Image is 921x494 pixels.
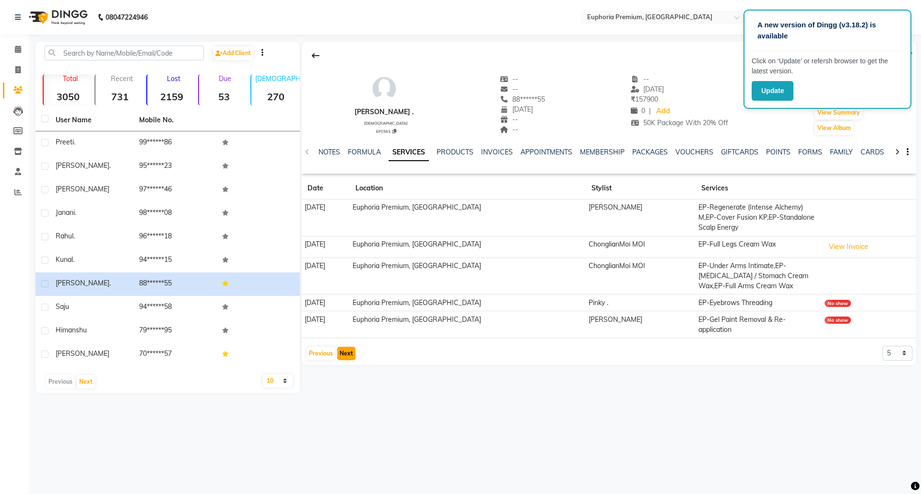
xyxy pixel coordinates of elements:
[56,302,69,311] span: Saju
[255,74,300,83] p: [DEMOGRAPHIC_DATA]
[696,294,822,311] td: EP-Eyebrows Threading
[825,239,873,254] button: View Invoice
[74,138,75,146] span: .
[631,118,728,127] span: 50K Package With 20% Off
[213,47,253,60] a: Add Client
[319,148,340,156] a: NOTES
[147,91,196,103] strong: 2159
[350,294,586,311] td: Euphoria Premium, [GEOGRAPHIC_DATA]
[655,105,672,118] a: Add
[251,91,300,103] strong: 270
[44,91,93,103] strong: 3050
[815,106,862,119] button: View Summary
[696,236,822,258] td: EP-Full Legs Cream Wax
[696,311,822,338] td: EP-Gel Paint Removal & Re-application
[500,115,518,124] span: --
[24,4,90,31] img: logo
[825,300,851,307] div: No show
[307,347,335,360] button: Previous
[861,148,884,156] a: CARDS
[389,144,429,161] a: SERVICES
[586,311,696,338] td: [PERSON_NAME]
[56,208,75,217] span: Janani
[696,177,822,200] th: Services
[337,347,355,360] button: Next
[350,177,586,200] th: Location
[302,258,350,294] td: [DATE]
[798,148,822,156] a: FORMS
[47,74,93,83] p: Total
[45,46,204,60] input: Search by Name/Mobile/Email/Code
[830,148,853,156] a: FAMILY
[631,95,635,104] span: ₹
[696,200,822,236] td: EP-Regenerate (Intense Alchemy) M,EP-Cover Fusion KP,EP-Standalone Scalp Energy
[721,148,758,156] a: GIFTCARDS
[752,81,793,101] button: Update
[696,258,822,294] td: EP-Under Arms Intimate,EP-[MEDICAL_DATA] / Stomach Cream Wax,EP-Full Arms Cream Wax
[500,125,518,134] span: --
[825,317,851,324] div: No show
[95,91,144,103] strong: 731
[500,105,533,114] span: [DATE]
[675,148,713,156] a: VOUCHERS
[133,109,217,131] th: Mobile No.
[56,279,109,287] span: [PERSON_NAME]
[99,74,144,83] p: Recent
[631,75,649,83] span: --
[649,106,651,116] span: |
[75,208,76,217] span: .
[350,311,586,338] td: Euphoria Premium, [GEOGRAPHIC_DATA]
[106,4,148,31] b: 08047224946
[500,85,518,94] span: --
[302,294,350,311] td: [DATE]
[73,232,75,240] span: .
[520,148,572,156] a: APPOINTMENTS
[586,200,696,236] td: [PERSON_NAME]
[50,109,133,131] th: User Name
[199,91,248,103] strong: 53
[631,106,645,115] span: 0
[358,128,414,134] div: EP1563
[815,121,853,135] button: View Album
[56,255,73,264] span: Kunal
[77,375,95,388] button: Next
[481,148,513,156] a: INVOICES
[109,279,111,287] span: .
[306,47,326,65] div: Back to Client
[109,161,111,170] span: .
[302,311,350,338] td: [DATE]
[201,74,248,83] p: Due
[757,20,897,41] p: A new version of Dingg (v3.18.2) is available
[56,161,109,170] span: [PERSON_NAME]
[151,74,196,83] p: Lost
[586,258,696,294] td: ChonglianMoi MOI
[370,74,399,103] img: avatar
[586,177,696,200] th: Stylist
[752,56,903,76] p: Click on ‘Update’ or refersh browser to get the latest version.
[302,177,350,200] th: Date
[56,232,73,240] span: Rahul
[56,326,87,334] span: Himanshu
[631,95,658,104] span: 157900
[586,294,696,311] td: Pinky .
[350,258,586,294] td: Euphoria Premium, [GEOGRAPHIC_DATA]
[348,148,381,156] a: FORMULA
[350,236,586,258] td: Euphoria Premium, [GEOGRAPHIC_DATA]
[354,107,414,117] div: [PERSON_NAME] .
[500,75,518,83] span: --
[364,121,408,126] span: [DEMOGRAPHIC_DATA]
[350,200,586,236] td: Euphoria Premium, [GEOGRAPHIC_DATA]
[586,236,696,258] td: ChonglianMoi MOI
[631,85,664,94] span: [DATE]
[302,236,350,258] td: [DATE]
[73,255,74,264] span: .
[56,138,74,146] span: Preeti
[632,148,668,156] a: PACKAGES
[580,148,625,156] a: MEMBERSHIP
[56,349,109,358] span: [PERSON_NAME]
[766,148,791,156] a: POINTS
[437,148,473,156] a: PRODUCTS
[302,200,350,236] td: [DATE]
[56,185,109,193] span: [PERSON_NAME]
